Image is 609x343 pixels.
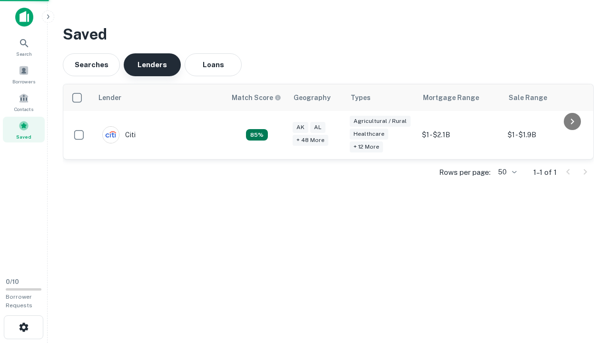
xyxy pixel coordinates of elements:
[494,165,518,179] div: 50
[350,129,388,140] div: Healthcare
[350,116,411,127] div: Agricultural / Rural
[98,92,121,103] div: Lender
[423,92,479,103] div: Mortgage Range
[417,111,503,159] td: $1 - $2.1B
[124,53,181,76] button: Lenders
[310,122,325,133] div: AL
[16,133,31,141] span: Saved
[293,122,308,133] div: AK
[102,126,136,143] div: Citi
[293,135,328,146] div: + 48 more
[533,167,557,178] p: 1–1 of 1
[63,23,594,46] h3: Saved
[509,92,547,103] div: Sale Range
[3,61,45,87] a: Borrowers
[185,53,242,76] button: Loans
[417,84,503,111] th: Mortgage Range
[93,84,226,111] th: Lender
[232,92,281,103] div: Capitalize uses an advanced AI algorithm to match your search with the best lender. The match sco...
[14,105,33,113] span: Contacts
[503,111,589,159] td: $1 - $1.9B
[351,92,371,103] div: Types
[288,84,345,111] th: Geography
[3,117,45,142] a: Saved
[561,267,609,313] iframe: Chat Widget
[15,8,33,27] img: capitalize-icon.png
[6,293,32,309] span: Borrower Requests
[3,89,45,115] a: Contacts
[345,84,417,111] th: Types
[6,278,19,285] span: 0 / 10
[63,53,120,76] button: Searches
[226,84,288,111] th: Capitalize uses an advanced AI algorithm to match your search with the best lender. The match sco...
[103,127,119,143] img: picture
[232,92,279,103] h6: Match Score
[3,34,45,60] a: Search
[16,50,32,58] span: Search
[12,78,35,85] span: Borrowers
[439,167,491,178] p: Rows per page:
[294,92,331,103] div: Geography
[503,84,589,111] th: Sale Range
[246,129,268,141] div: Capitalize uses an advanced AI algorithm to match your search with the best lender. The match sco...
[350,141,383,152] div: + 12 more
